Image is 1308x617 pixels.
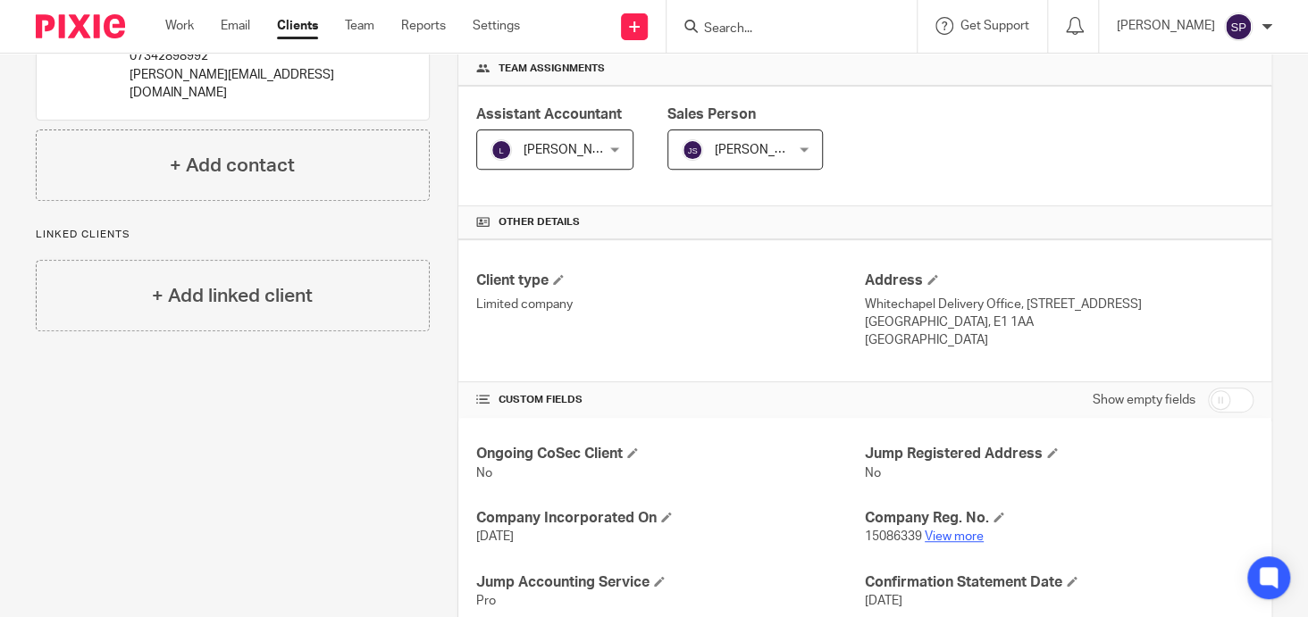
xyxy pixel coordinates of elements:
h4: Company Incorporated On [476,509,865,528]
p: [GEOGRAPHIC_DATA], E1 1AA [865,313,1253,331]
h4: Address [865,271,1253,290]
p: [PERSON_NAME] [1117,17,1215,35]
img: Pixie [36,14,125,38]
p: Whitechapel Delivery Office, [STREET_ADDRESS] [865,296,1253,313]
img: svg%3E [490,139,512,161]
h4: Company Reg. No. [865,509,1253,528]
span: [DATE] [476,530,514,543]
p: 07342898992 [130,47,366,65]
span: 15086339 [865,530,922,543]
a: Email [221,17,250,35]
a: Team [345,17,374,35]
h4: + Add contact [170,152,295,179]
h4: Confirmation Statement Date [865,573,1253,592]
span: Team assignments [499,62,605,76]
span: [PERSON_NAME] [715,144,813,156]
img: svg%3E [682,139,703,161]
h4: Client type [476,271,865,290]
h4: Jump Accounting Service [476,573,865,592]
a: Clients [277,17,318,35]
label: Show empty fields [1093,391,1195,409]
p: [GEOGRAPHIC_DATA] [865,331,1253,349]
span: [PERSON_NAME] V [524,144,633,156]
span: No [476,467,492,479]
span: [DATE] [865,595,902,607]
p: [PERSON_NAME][EMAIL_ADDRESS][DOMAIN_NAME] [130,66,366,103]
span: Sales Person [667,107,756,121]
span: Other details [499,215,580,229]
h4: Jump Registered Address [865,445,1253,463]
span: Assistant Accountant [476,107,622,121]
a: Reports [401,17,446,35]
img: svg%3E [1224,13,1253,41]
h4: + Add linked client [152,282,313,310]
a: Work [165,17,194,35]
span: Get Support [960,20,1029,32]
span: Pro [476,595,496,607]
a: Settings [473,17,520,35]
a: View more [925,530,984,543]
span: No [865,467,881,479]
input: Search [702,21,863,38]
p: Linked clients [36,228,430,242]
h4: CUSTOM FIELDS [476,393,865,407]
p: Limited company [476,296,865,313]
h4: Ongoing CoSec Client [476,445,865,463]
